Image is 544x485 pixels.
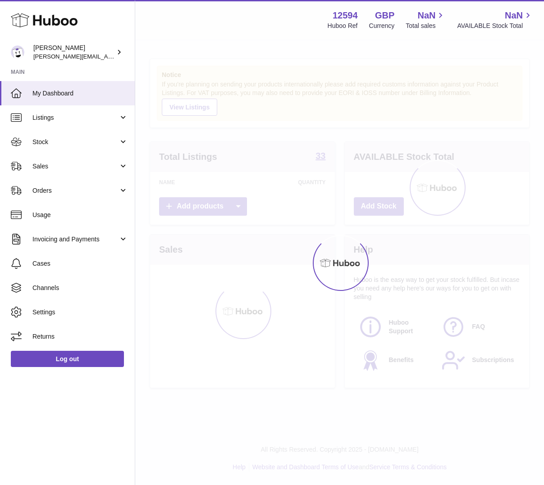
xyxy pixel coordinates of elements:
span: Sales [32,162,119,171]
span: Usage [32,211,128,219]
span: Cases [32,259,128,268]
strong: GBP [375,9,394,22]
span: Invoicing and Payments [32,235,119,244]
img: owen@wearemakewaves.com [11,45,24,59]
a: NaN Total sales [406,9,446,30]
span: My Dashboard [32,89,128,98]
span: Returns [32,332,128,341]
span: NaN [417,9,435,22]
a: Log out [11,351,124,367]
span: Channels [32,284,128,292]
span: Orders [32,186,119,195]
strong: 12594 [333,9,358,22]
span: [PERSON_NAME][EMAIL_ADDRESS][DOMAIN_NAME] [33,53,181,60]
span: Listings [32,113,119,122]
span: Total sales [406,22,446,30]
span: Settings [32,308,128,317]
span: NaN [505,9,523,22]
div: [PERSON_NAME] [33,44,114,61]
a: NaN AVAILABLE Stock Total [457,9,533,30]
span: Stock [32,138,119,146]
div: Huboo Ref [328,22,358,30]
div: Currency [369,22,395,30]
span: AVAILABLE Stock Total [457,22,533,30]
